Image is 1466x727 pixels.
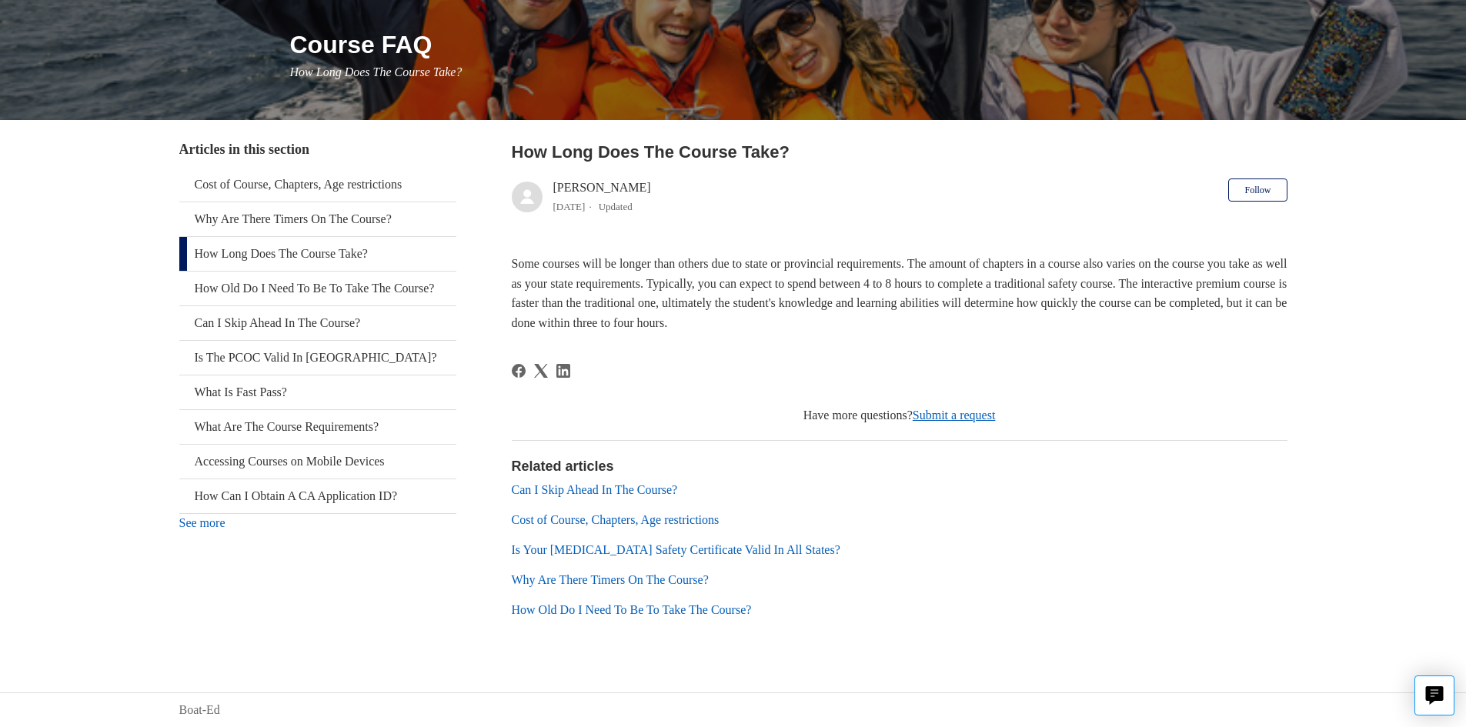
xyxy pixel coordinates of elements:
[512,483,678,496] a: Can I Skip Ahead In The Course?
[599,201,633,212] li: Updated
[512,364,526,378] a: Facebook
[179,237,456,271] a: How Long Does The Course Take?
[179,410,456,444] a: What Are The Course Requirements?
[512,573,709,586] a: Why Are There Timers On The Course?
[913,409,996,422] a: Submit a request
[553,178,651,215] div: [PERSON_NAME]
[290,65,463,78] span: How Long Does The Course Take?
[534,364,548,378] a: X Corp
[179,516,225,529] a: See more
[179,272,456,305] a: How Old Do I Need To Be To Take The Course?
[179,168,456,202] a: Cost of Course, Chapters, Age restrictions
[179,202,456,236] a: Why Are There Timers On The Course?
[179,341,456,375] a: Is The PCOC Valid In [GEOGRAPHIC_DATA]?
[1228,178,1287,202] button: Follow Article
[512,513,720,526] a: Cost of Course, Chapters, Age restrictions
[512,603,752,616] a: How Old Do I Need To Be To Take The Course?
[553,201,586,212] time: 03/21/2024, 11:28
[179,701,220,719] a: Boat-Ed
[179,142,309,157] span: Articles in this section
[512,406,1287,425] div: Have more questions?
[1414,675,1454,715] button: Live chat
[290,26,1287,63] h1: Course FAQ
[512,364,526,378] svg: Share this page on Facebook
[179,479,456,513] a: How Can I Obtain A CA Application ID?
[179,306,456,340] a: Can I Skip Ahead In The Course?
[534,364,548,378] svg: Share this page on X Corp
[512,139,1287,165] h2: How Long Does The Course Take?
[512,456,1287,477] h2: Related articles
[556,364,570,378] a: LinkedIn
[556,364,570,378] svg: Share this page on LinkedIn
[512,543,840,556] a: Is Your [MEDICAL_DATA] Safety Certificate Valid In All States?
[179,375,456,409] a: What Is Fast Pass?
[512,254,1287,332] p: Some courses will be longer than others due to state or provincial requirements. The amount of ch...
[179,445,456,479] a: Accessing Courses on Mobile Devices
